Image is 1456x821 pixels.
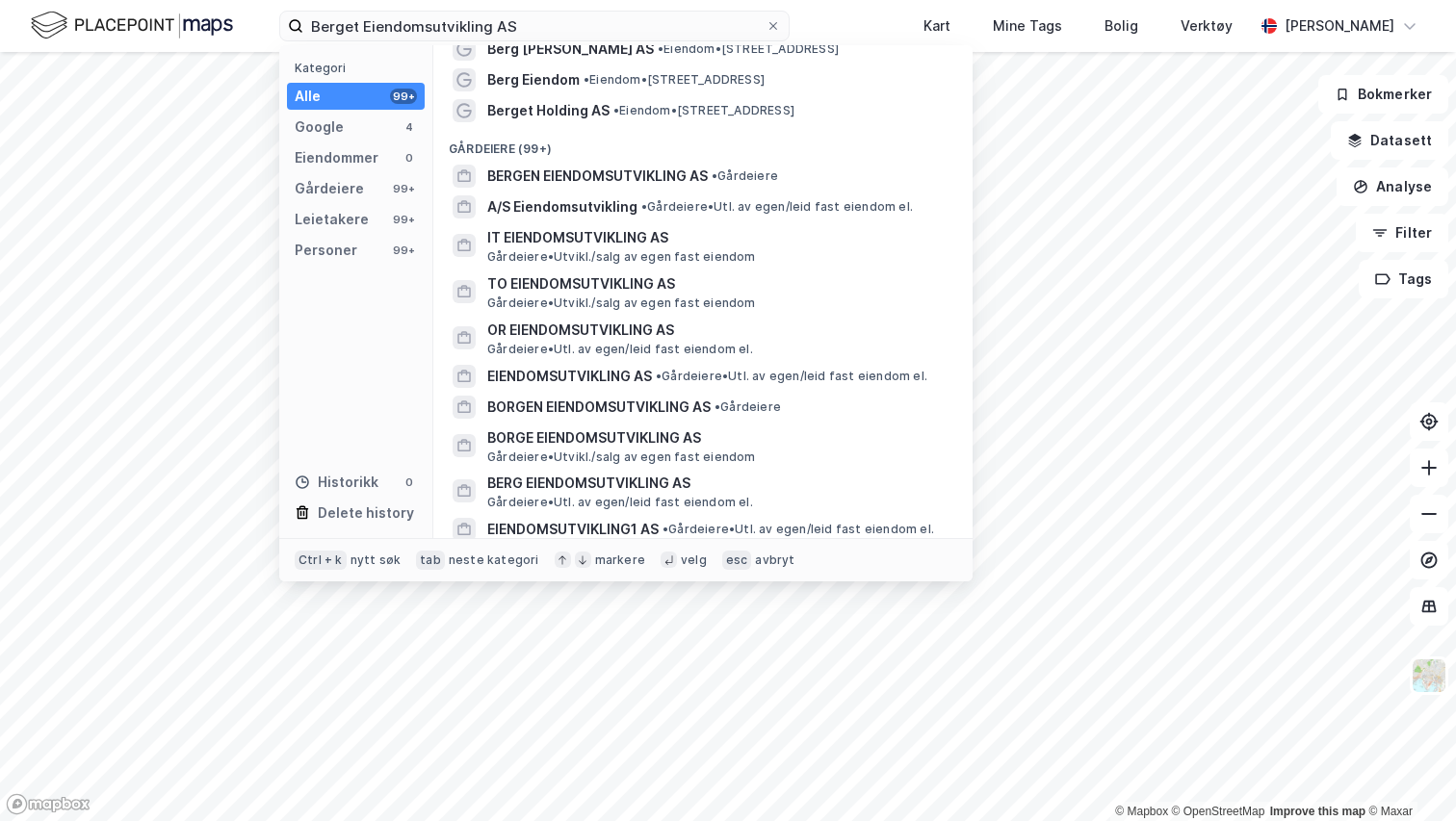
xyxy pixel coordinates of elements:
span: Gårdeiere • Utvikl./salg av egen fast eiendom [487,449,756,465]
div: Bolig [1105,14,1138,38]
span: • [712,168,717,183]
div: 99+ [390,89,417,104]
div: Alle [295,85,321,108]
div: Kart [923,14,950,38]
span: • [613,103,619,117]
span: Eiendom • [STREET_ADDRESS] [613,103,794,118]
div: Kontrollprogram for chat [1360,729,1456,821]
span: • [658,41,663,56]
div: [PERSON_NAME] [1285,14,1394,38]
a: Mapbox [1115,805,1168,818]
div: tab [416,551,445,570]
img: Z [1411,657,1447,694]
span: Gårdeiere • Utl. av egen/leid fast eiendom el. [487,495,753,510]
span: BORGE EIENDOMSUTVIKLING AS [487,426,949,449]
a: Improve this map [1270,805,1365,818]
span: • [656,369,662,383]
button: Datasett [1331,121,1448,160]
div: Eiendommer [295,146,378,169]
span: Gårdeiere • Utl. av egen/leid fast eiendom el. [487,342,753,357]
span: Berget Holding AS [487,99,610,122]
a: Mapbox homepage [6,793,91,815]
div: Historikk [295,471,378,494]
div: Ctrl + k [295,551,347,570]
div: 4 [402,119,417,135]
iframe: Chat Widget [1360,729,1456,821]
span: • [663,522,668,536]
button: Filter [1356,214,1448,252]
div: 0 [402,475,417,490]
span: BORGEN EIENDOMSUTVIKLING AS [487,396,711,419]
span: Eiendom • [STREET_ADDRESS] [658,41,839,57]
div: neste kategori [449,552,539,568]
span: IT EIENDOMSUTVIKLING AS [487,226,949,249]
span: Gårdeiere • Utl. av egen/leid fast eiendom el. [663,522,934,537]
div: Verktøy [1181,14,1233,38]
span: Gårdeiere • Utl. av egen/leid fast eiendom el. [641,199,913,215]
span: A/S Eiendomsutvikling [487,195,637,218]
span: OR EIENDOMSUTVIKLING AS [487,319,949,342]
div: Gårdeiere [295,177,364,200]
div: Delete history [318,501,414,525]
a: OpenStreetMap [1172,805,1265,818]
div: 99+ [390,181,417,196]
div: esc [722,551,752,570]
span: • [584,72,589,87]
button: Analyse [1337,167,1448,206]
div: velg [681,552,707,568]
span: TO EIENDOMSUTVIKLING AS [487,272,949,295]
span: EIENDOMSUTVIKLING1 AS [487,518,659,541]
span: BERGEN EIENDOMSUTVIKLING AS [487,165,708,188]
span: Gårdeiere • Utvikl./salg av egen fast eiendom [487,295,756,311]
span: EIENDOMSUTVIKLING AS [487,365,652,388]
div: nytt søk [351,552,402,568]
span: Berg [PERSON_NAME] AS [487,38,654,61]
span: Gårdeiere [712,168,778,184]
div: Gårdeiere (99+) [433,126,973,161]
img: logo.f888ab2527a4732fd821a326f86c7f29.svg [31,9,233,42]
span: Gårdeiere • Utvikl./salg av egen fast eiendom [487,249,756,265]
button: Tags [1359,260,1448,298]
span: Berg Eiendom [487,68,580,91]
div: markere [595,552,645,568]
div: Leietakere [295,208,369,231]
div: Kategori [295,61,425,75]
span: • [641,199,647,214]
div: 99+ [390,212,417,227]
span: Eiendom • [STREET_ADDRESS] [584,72,765,88]
div: 99+ [390,243,417,258]
div: Google [295,115,344,139]
span: • [715,399,720,414]
div: 0 [402,150,417,166]
button: Bokmerker [1318,75,1448,114]
span: BERG EIENDOMSUTVIKLING AS [487,472,949,495]
span: Gårdeiere • Utl. av egen/leid fast eiendom el. [656,369,927,384]
div: avbryt [755,552,794,568]
div: Mine Tags [993,14,1062,38]
span: Gårdeiere [715,399,781,415]
input: Søk på adresse, matrikkel, gårdeiere, leietakere eller personer [303,12,766,40]
div: Personer [295,239,357,262]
